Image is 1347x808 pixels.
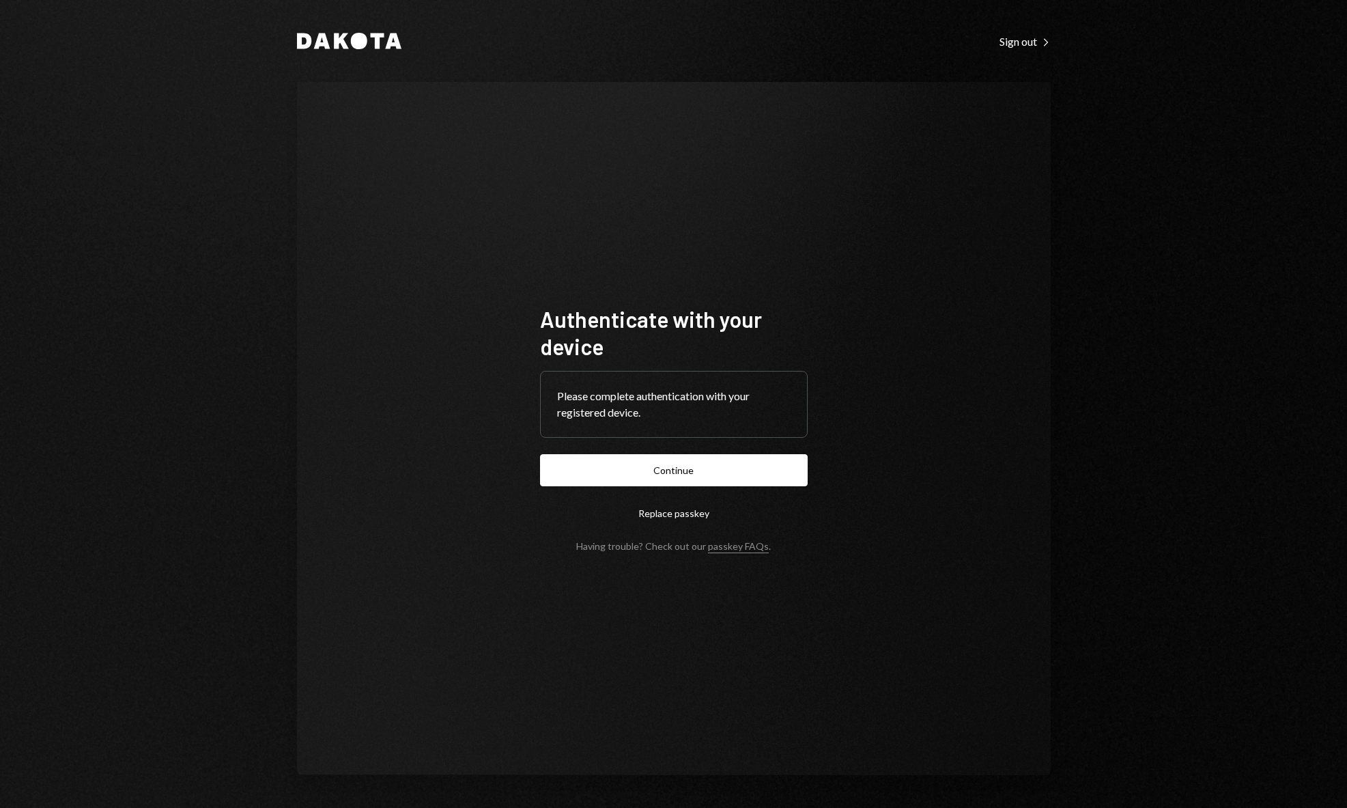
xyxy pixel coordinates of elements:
[708,540,769,553] a: passkey FAQs
[999,33,1051,48] a: Sign out
[540,497,808,529] button: Replace passkey
[576,540,771,552] div: Having trouble? Check out our .
[540,454,808,486] button: Continue
[999,35,1051,48] div: Sign out
[557,388,791,421] div: Please complete authentication with your registered device.
[540,305,808,360] h1: Authenticate with your device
